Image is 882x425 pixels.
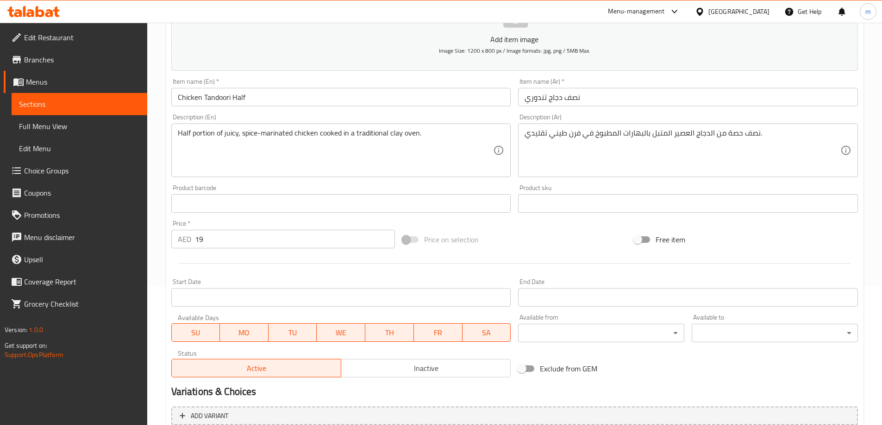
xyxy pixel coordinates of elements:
input: Please enter price [195,230,395,248]
a: Menus [4,71,147,93]
a: Edit Menu [12,137,147,160]
button: Inactive [341,359,511,377]
span: Promotions [24,209,140,221]
input: Enter name Ar [518,88,858,106]
span: Coverage Report [24,276,140,287]
button: SU [171,323,220,342]
div: Menu-management [608,6,665,17]
a: Support.OpsPlatform [5,349,63,361]
textarea: Half portion of juicy, spice-marinated chicken cooked in a traditional clay oven. [178,129,494,172]
h2: Variations & Choices [171,385,858,399]
span: Choice Groups [24,165,140,176]
span: Version: [5,324,27,336]
span: Image Size: 1200 x 800 px / Image formats: jpg, png / 5MB Max. [439,45,590,56]
a: Upsell [4,248,147,271]
span: 1.0.0 [29,324,43,336]
input: Enter name En [171,88,511,106]
span: TH [369,326,410,339]
span: Upsell [24,254,140,265]
span: MO [224,326,265,339]
span: SU [175,326,217,339]
span: FR [418,326,459,339]
a: Edit Restaurant [4,26,147,49]
div: ​ [518,324,684,342]
a: Menu disclaimer [4,226,147,248]
span: Coupons [24,187,140,198]
button: TH [365,323,414,342]
span: SA [466,326,507,339]
a: Full Menu View [12,115,147,137]
span: Free item [656,234,685,245]
span: Edit Restaurant [24,32,140,43]
input: Please enter product barcode [171,194,511,213]
span: Menu disclaimer [24,232,140,243]
input: Please enter product sku [518,194,858,213]
span: Price on selection [424,234,479,245]
span: Branches [24,54,140,65]
button: TU [269,323,317,342]
button: FR [414,323,463,342]
p: Add item image [186,34,844,45]
span: Grocery Checklist [24,298,140,309]
textarea: نصف حصة من الدجاج العصير المتبل بالبهارات المطبوخ في فرن طيني تقليدي. [525,129,840,172]
a: Coupons [4,182,147,204]
span: Menus [26,76,140,87]
a: Coverage Report [4,271,147,293]
div: [GEOGRAPHIC_DATA] [708,6,769,17]
a: Sections [12,93,147,115]
span: Sections [19,99,140,110]
a: Branches [4,49,147,71]
div: ​ [692,324,858,342]
span: Get support on: [5,339,47,351]
span: Add variant [191,410,228,422]
a: Grocery Checklist [4,293,147,315]
button: Active [171,359,341,377]
span: TU [272,326,313,339]
span: Exclude from GEM [540,363,597,374]
button: SA [463,323,511,342]
a: Choice Groups [4,160,147,182]
span: Inactive [345,362,507,375]
p: AED [178,234,191,245]
span: Active [175,362,338,375]
span: m [865,6,871,17]
button: MO [220,323,269,342]
span: WE [320,326,362,339]
a: Promotions [4,204,147,226]
span: Full Menu View [19,121,140,132]
button: WE [317,323,365,342]
span: Edit Menu [19,143,140,154]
